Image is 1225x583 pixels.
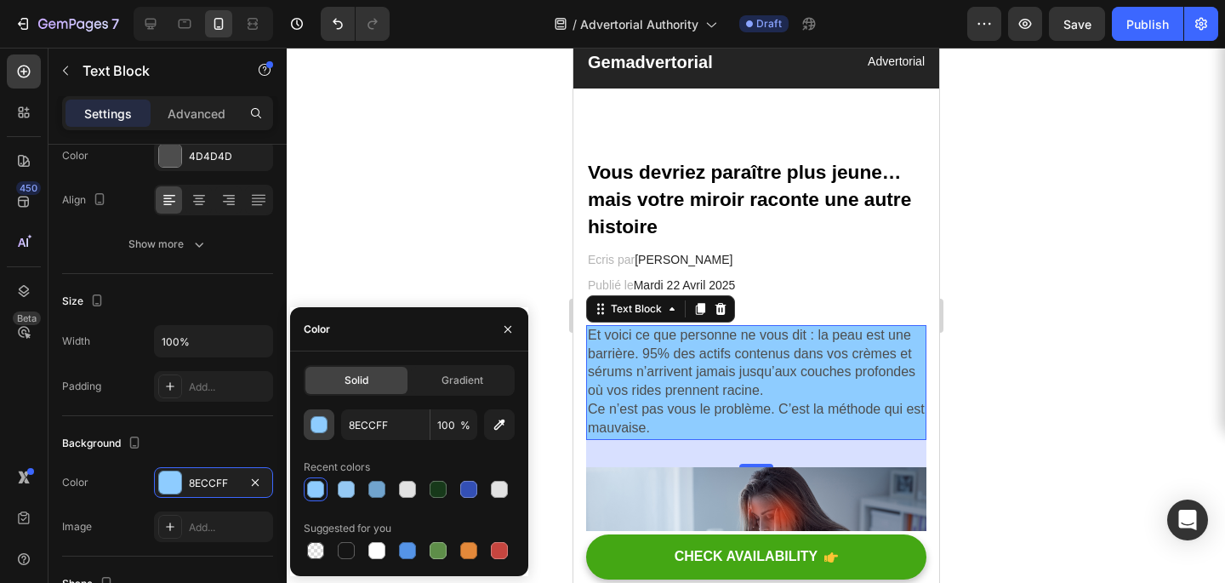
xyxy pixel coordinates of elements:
span: Save [1063,17,1091,31]
iframe: Design area [573,48,939,583]
button: CHECK AVAILABILITY [13,487,353,532]
div: Show more [128,236,208,253]
div: 8ECCFF [189,476,238,491]
div: Image [62,519,92,534]
p: Settings [84,105,132,123]
div: Size [62,290,107,313]
div: 4D4D4D [189,149,269,164]
div: Align [62,189,110,212]
button: Save [1049,7,1105,41]
input: Eg: FFFFFF [341,409,430,440]
div: Color [62,475,88,490]
span: Draft [756,16,782,31]
div: Add... [189,520,269,535]
div: Color [304,322,330,337]
div: Suggested for you [304,521,391,536]
div: Open Intercom Messenger [1167,500,1208,540]
div: Recent colors [304,460,370,475]
div: Undo/Redo [321,7,390,41]
button: Publish [1112,7,1183,41]
div: 450 [16,181,41,195]
span: Gradient [442,373,483,388]
div: Width [62,334,90,349]
p: 7 [111,14,119,34]
span: % [460,418,470,433]
div: Background [62,432,145,455]
div: Publish [1126,15,1169,33]
button: Show more [62,229,273,260]
p: Text Block [83,60,227,81]
span: Advertorial Authority [580,15,698,33]
div: Padding [62,379,101,394]
div: Color [62,148,88,163]
span: / [573,15,577,33]
button: 7 [7,7,127,41]
div: CHECK AVAILABILITY [101,500,245,518]
div: Beta [13,312,41,325]
span: Solid [345,373,368,388]
p: Advanced [168,105,225,123]
div: Add... [189,380,269,395]
input: Auto [155,326,272,357]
